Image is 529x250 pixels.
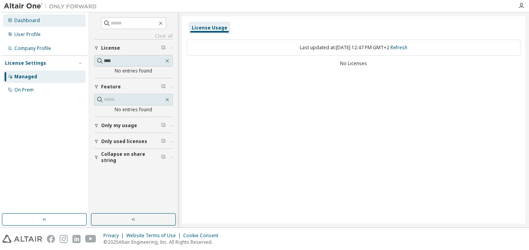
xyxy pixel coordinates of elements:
[94,78,173,95] button: Feature
[94,68,173,74] div: No entries found
[14,31,41,38] div: User Profile
[60,235,68,243] img: instagram.svg
[4,2,101,10] img: Altair One
[192,25,227,31] div: License Usage
[2,235,42,243] img: altair_logo.svg
[101,151,161,164] span: Collapse on share string
[14,45,51,52] div: Company Profile
[14,74,37,80] div: Managed
[187,60,520,67] div: No Licenses
[85,235,96,243] img: youtube.svg
[101,122,137,129] span: Only my usage
[101,45,120,51] span: License
[94,40,173,57] button: License
[183,233,223,239] div: Cookie Consent
[5,60,46,66] div: License Settings
[161,84,166,90] span: Clear filter
[161,154,166,160] span: Clear filter
[14,17,40,24] div: Dashboard
[101,138,147,145] span: Only used licenses
[161,122,166,129] span: Clear filter
[390,44,407,51] a: Refresh
[126,233,183,239] div: Website Terms of Use
[72,235,81,243] img: linkedin.svg
[187,40,520,56] div: Last updated at: [DATE] 12:47 PM GMT+2
[14,87,34,93] div: On Prem
[161,138,166,145] span: Clear filter
[94,33,173,39] a: Clear all
[103,239,223,245] p: © 2025 Altair Engineering, Inc. All Rights Reserved.
[94,107,173,113] div: No entries found
[103,233,126,239] div: Privacy
[94,117,173,134] button: Only my usage
[47,235,55,243] img: facebook.svg
[94,149,173,166] button: Collapse on share string
[94,133,173,150] button: Only used licenses
[161,45,166,51] span: Clear filter
[101,84,121,90] span: Feature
